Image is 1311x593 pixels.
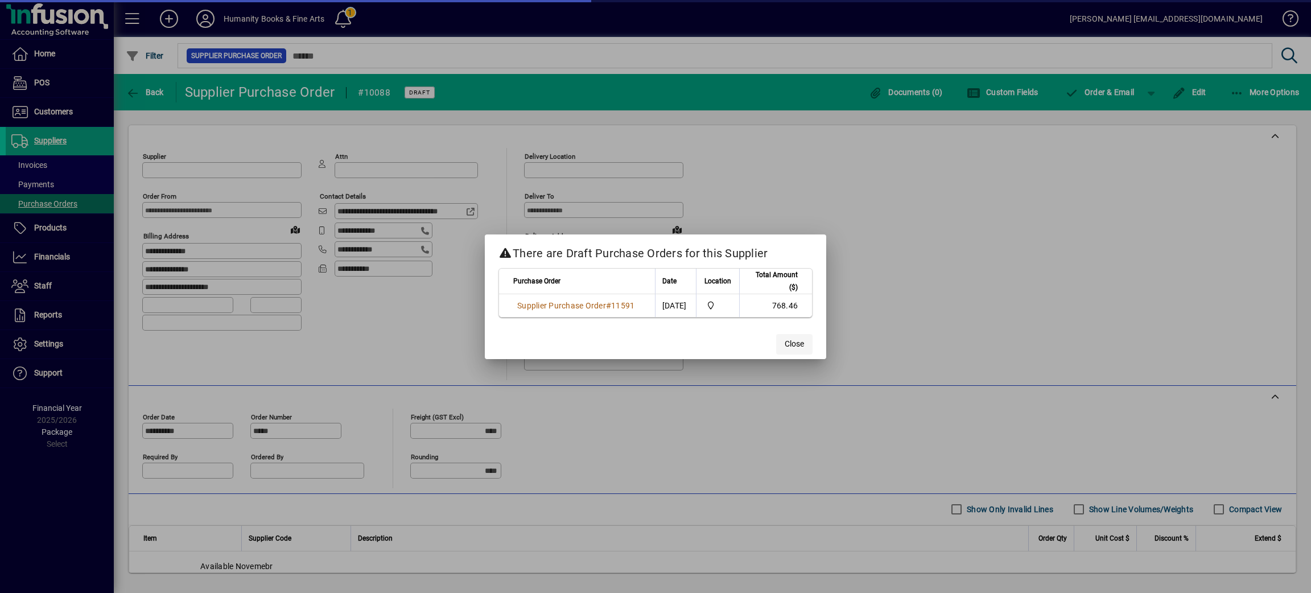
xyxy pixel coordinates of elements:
span: Close [785,338,804,350]
a: Supplier Purchase Order#11591 [513,299,638,312]
span: Purchase Order [513,275,560,287]
button: Close [776,334,813,355]
span: Date [662,275,677,287]
h2: There are Draft Purchase Orders for this Supplier [485,234,826,267]
span: Humanity Books & Fine Art Supplies [703,299,733,312]
span: # [606,301,611,310]
span: 11591 [611,301,634,310]
span: Location [704,275,731,287]
td: [DATE] [655,294,696,317]
span: Supplier Purchase Order [517,301,606,310]
td: 768.46 [739,294,812,317]
span: Total Amount ($) [747,269,798,294]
